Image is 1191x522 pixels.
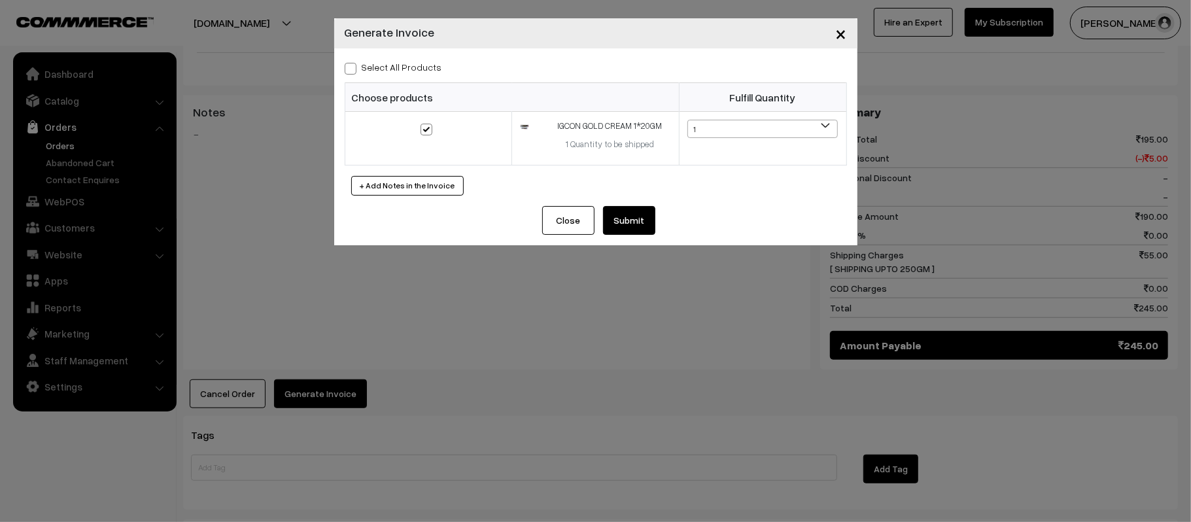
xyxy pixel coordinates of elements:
div: IGCON GOLD CREAM 1*20GM [549,120,671,133]
h4: Generate Invoice [345,24,435,41]
label: Select all Products [345,60,442,74]
th: Fulfill Quantity [679,83,846,112]
div: 1 Quantity to be shipped [549,138,671,151]
button: Submit [603,206,655,235]
button: Close [542,206,595,235]
span: 1 [688,120,837,139]
th: Choose products [345,83,679,112]
button: + Add Notes in the Invoice [351,176,464,196]
span: × [836,21,847,45]
button: Close [825,13,857,54]
span: 1 [687,120,838,138]
img: 17062455689266IGCON-GOLD.jpg [520,122,528,131]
